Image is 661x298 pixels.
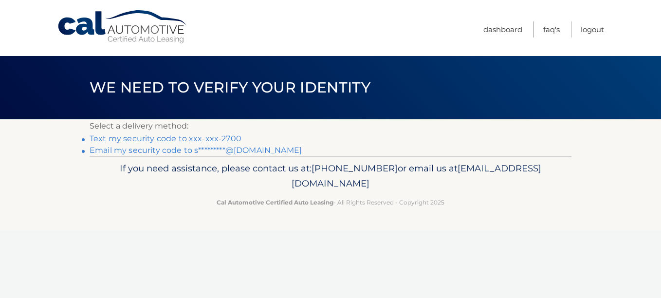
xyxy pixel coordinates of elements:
p: - All Rights Reserved - Copyright 2025 [96,197,565,207]
p: If you need assistance, please contact us at: or email us at [96,161,565,192]
a: Email my security code to s*********@[DOMAIN_NAME] [90,146,302,155]
span: [PHONE_NUMBER] [312,163,398,174]
a: Dashboard [483,21,522,37]
a: FAQ's [543,21,560,37]
a: Text my security code to xxx-xxx-2700 [90,134,241,143]
strong: Cal Automotive Certified Auto Leasing [217,199,333,206]
p: Select a delivery method: [90,119,571,133]
a: Cal Automotive [57,10,188,44]
a: Logout [581,21,604,37]
span: We need to verify your identity [90,78,370,96]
